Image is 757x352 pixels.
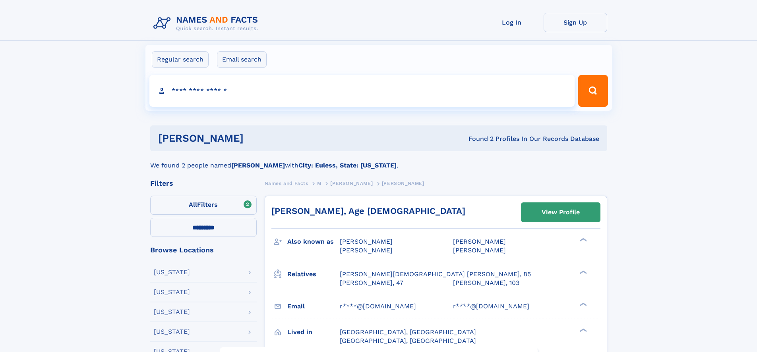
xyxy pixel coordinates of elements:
[149,75,575,107] input: search input
[356,135,599,143] div: Found 2 Profiles In Our Records Database
[330,178,373,188] a: [PERSON_NAME]
[542,203,580,221] div: View Profile
[480,13,544,32] a: Log In
[298,162,397,169] b: City: Euless, State: [US_STATE]
[287,325,340,339] h3: Lived in
[340,238,393,245] span: [PERSON_NAME]
[578,327,587,333] div: ❯
[340,246,393,254] span: [PERSON_NAME]
[150,151,607,170] div: We found 2 people named with .
[154,309,190,315] div: [US_STATE]
[330,181,373,186] span: [PERSON_NAME]
[287,267,340,281] h3: Relatives
[154,269,190,275] div: [US_STATE]
[287,300,340,313] h3: Email
[382,181,424,186] span: [PERSON_NAME]
[340,279,403,287] a: [PERSON_NAME], 47
[158,133,356,143] h1: [PERSON_NAME]
[578,237,587,242] div: ❯
[453,238,506,245] span: [PERSON_NAME]
[340,270,531,279] a: [PERSON_NAME][DEMOGRAPHIC_DATA] [PERSON_NAME], 85
[150,246,257,254] div: Browse Locations
[271,206,465,216] a: [PERSON_NAME], Age [DEMOGRAPHIC_DATA]
[521,203,600,222] a: View Profile
[231,162,285,169] b: [PERSON_NAME]
[340,337,476,344] span: [GEOGRAPHIC_DATA], [GEOGRAPHIC_DATA]
[150,196,257,215] label: Filters
[217,51,267,68] label: Email search
[154,329,190,335] div: [US_STATE]
[150,13,265,34] img: Logo Names and Facts
[453,246,506,254] span: [PERSON_NAME]
[317,181,321,186] span: M
[578,302,587,307] div: ❯
[154,289,190,295] div: [US_STATE]
[287,235,340,248] h3: Also known as
[578,75,608,107] button: Search Button
[265,178,308,188] a: Names and Facts
[453,279,519,287] a: [PERSON_NAME], 103
[340,328,476,336] span: [GEOGRAPHIC_DATA], [GEOGRAPHIC_DATA]
[150,180,257,187] div: Filters
[317,178,321,188] a: M
[578,269,587,275] div: ❯
[189,201,197,208] span: All
[544,13,607,32] a: Sign Up
[152,51,209,68] label: Regular search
